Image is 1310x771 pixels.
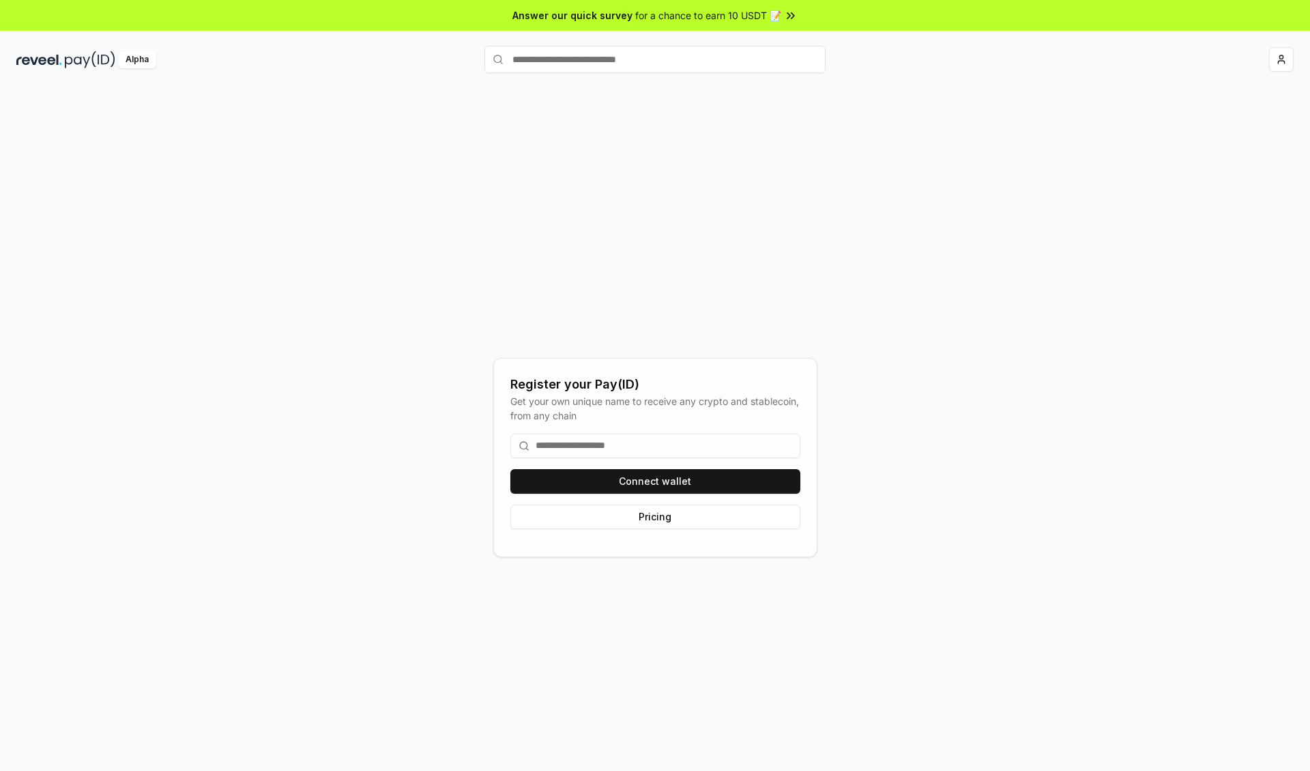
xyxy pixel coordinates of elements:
span: for a chance to earn 10 USDT 📝 [635,8,781,23]
div: Get your own unique name to receive any crypto and stablecoin, from any chain [510,394,800,423]
button: Pricing [510,505,800,529]
div: Alpha [118,51,156,68]
button: Connect wallet [510,469,800,494]
img: pay_id [65,51,115,68]
img: reveel_dark [16,51,62,68]
span: Answer our quick survey [512,8,632,23]
div: Register your Pay(ID) [510,375,800,394]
